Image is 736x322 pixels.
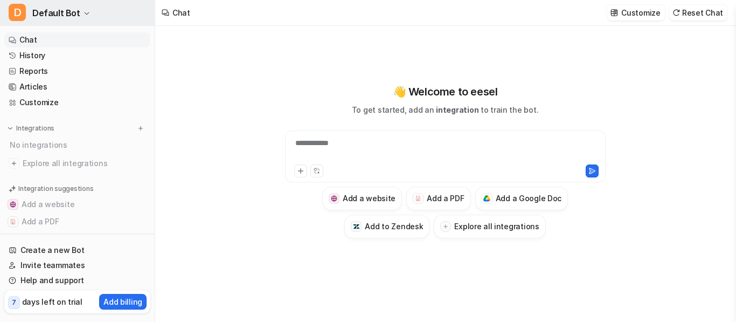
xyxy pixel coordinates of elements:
[99,294,147,310] button: Add billing
[344,215,429,238] button: Add to ZendeskAdd to Zendesk
[454,221,539,232] h3: Explore all integrations
[393,84,498,100] p: 👋 Welcome to eesel
[436,105,478,114] span: integration
[9,4,26,21] span: D
[610,9,618,17] img: customize
[365,221,423,232] h3: Add to Zendesk
[483,195,490,202] img: Add a Google Doc
[4,213,150,230] button: Add a PDFAdd a PDF
[496,193,562,204] h3: Add a Google Doc
[4,123,58,134] button: Integrations
[352,104,538,115] p: To get started, add an to train the bot.
[672,9,680,17] img: reset
[6,125,14,132] img: expand menu
[4,273,150,288] a: Help and support
[475,187,568,210] button: Add a Google DocAdd a Google Doc
[669,5,727,20] button: Reset Chat
[4,243,150,258] a: Create a new Bot
[103,296,142,307] p: Add billing
[12,298,16,307] p: 7
[23,155,146,172] span: Explore all integrations
[621,7,660,18] p: Customize
[4,79,150,94] a: Articles
[10,218,16,225] img: Add a PDF
[434,215,545,238] button: Explore all integrations
[415,195,422,202] img: Add a PDF
[4,48,150,63] a: History
[9,158,19,169] img: explore all integrations
[353,223,360,230] img: Add to Zendesk
[4,258,150,273] a: Invite teammates
[4,156,150,171] a: Explore all integrations
[137,125,144,132] img: menu_add.svg
[4,95,150,110] a: Customize
[4,32,150,47] a: Chat
[22,296,82,307] p: days left on trial
[6,136,150,154] div: No integrations
[18,184,93,194] p: Integration suggestions
[10,201,16,208] img: Add a website
[4,64,150,79] a: Reports
[32,5,80,20] span: Default Bot
[16,124,54,133] p: Integrations
[322,187,402,210] button: Add a websiteAdd a website
[172,7,190,18] div: Chat
[427,193,464,204] h3: Add a PDF
[4,230,150,248] button: Add a Google Doc
[331,195,338,202] img: Add a website
[343,193,395,204] h3: Add a website
[406,187,470,210] button: Add a PDFAdd a PDF
[4,196,150,213] button: Add a websiteAdd a website
[607,5,664,20] button: Customize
